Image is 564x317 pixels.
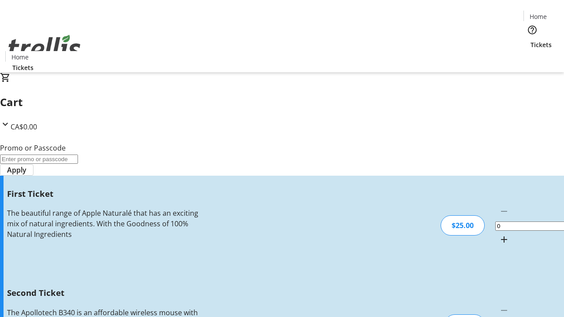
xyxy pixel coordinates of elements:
span: Apply [7,165,26,175]
div: $25.00 [441,215,485,236]
span: Tickets [12,63,33,72]
a: Tickets [523,40,559,49]
button: Increment by one [495,231,513,248]
span: Tickets [531,40,552,49]
span: CA$0.00 [11,122,37,132]
a: Home [6,52,34,62]
div: The beautiful range of Apple Naturalé that has an exciting mix of natural ingredients. With the G... [7,208,200,240]
button: Cart [523,49,541,67]
span: Home [11,52,29,62]
img: Orient E2E Organization xL2k3T5cPu's Logo [5,25,84,69]
a: Tickets [5,63,41,72]
button: Help [523,21,541,39]
span: Home [530,12,547,21]
a: Home [524,12,552,21]
h3: Second Ticket [7,287,200,299]
h3: First Ticket [7,188,200,200]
